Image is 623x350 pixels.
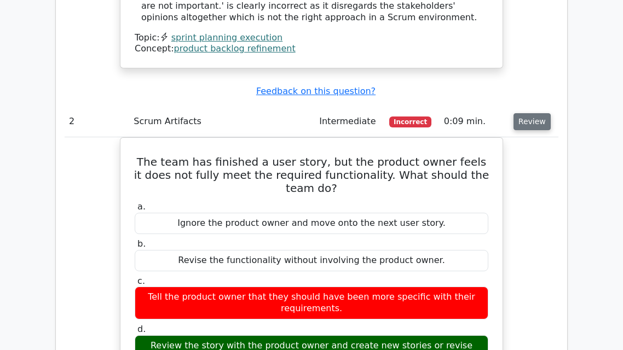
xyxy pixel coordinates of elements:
[315,106,385,137] td: Intermediate
[137,201,146,212] span: a.
[135,287,488,319] div: Tell the product owner that they should have been more specific with their requirements.
[137,324,146,334] span: d.
[389,116,431,127] span: Incorrect
[135,250,488,271] div: Revise the functionality without involving the product owner.
[171,32,283,43] a: sprint planning execution
[174,43,296,54] a: product backlog refinement
[129,106,315,137] td: Scrum Artifacts
[135,213,488,234] div: Ignore the product owner and move onto the next user story.
[256,86,376,96] a: Feedback on this question?
[514,113,551,130] button: Review
[137,238,146,249] span: b.
[65,106,129,137] td: 2
[440,106,509,137] td: 0:09 min.
[135,43,488,55] div: Concept:
[135,32,488,44] div: Topic:
[137,276,145,286] span: c.
[134,155,489,195] h5: The team has finished a user story, but the product owner feels it does not fully meet the requir...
